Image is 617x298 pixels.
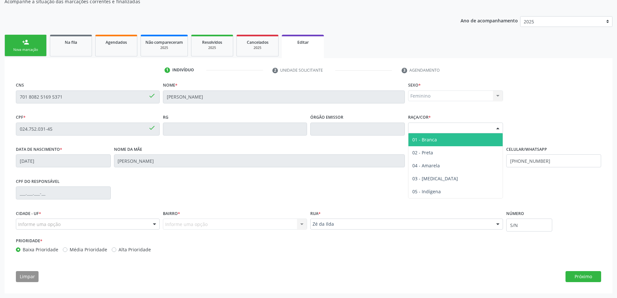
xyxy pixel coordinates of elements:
label: Rua [310,209,321,219]
label: Baixa Prioridade [23,246,58,253]
div: person_add [22,39,29,46]
label: Raça/cor [408,113,431,123]
button: Próximo [566,271,601,282]
span: Zé da Ilda [313,221,490,227]
label: Prioridade [16,236,42,246]
label: Alta Prioridade [119,246,151,253]
input: ___.___.___-__ [16,186,111,199]
label: CPF do responsável [16,176,60,186]
label: Bairro [163,209,180,219]
label: RG [163,113,168,123]
div: Indivíduo [172,67,194,73]
span: Agendados [106,40,127,45]
input: __/__/____ [16,154,111,167]
label: Cidade - UF [16,209,41,219]
span: 04 - Amarela [412,162,440,169]
div: 2025 [145,45,183,50]
p: Ano de acompanhamento [461,16,518,24]
span: done [148,124,155,131]
span: Informe uma opção [18,221,61,228]
span: 05 - Indígena [412,188,441,195]
span: 02 - Preta [412,149,433,156]
div: Nova marcação [9,47,42,52]
div: 2025 [241,45,274,50]
label: Nome da mãe [114,145,142,155]
span: 03 - [MEDICAL_DATA] [412,175,458,182]
span: Cancelados [247,40,269,45]
div: 2025 [196,45,228,50]
span: Não compareceram [145,40,183,45]
label: CNS [16,80,24,90]
label: Nome [163,80,177,90]
label: Sexo [408,80,421,90]
label: Número [506,209,524,219]
label: Data de nascimento [16,145,62,155]
span: Resolvidos [202,40,222,45]
label: Celular/WhatsApp [506,145,547,155]
label: CPF [16,113,26,123]
span: done [148,92,155,99]
span: Editar [297,40,309,45]
label: Órgão emissor [310,113,343,123]
div: 1 [165,67,170,73]
input: (__) _____-_____ [506,154,601,167]
label: Média Prioridade [70,246,107,253]
span: 01 - Branca [412,137,437,143]
span: Na fila [65,40,77,45]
